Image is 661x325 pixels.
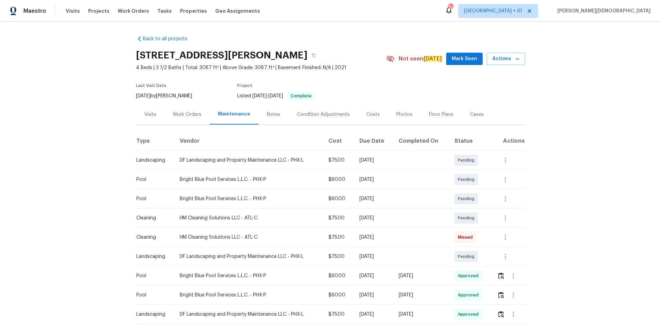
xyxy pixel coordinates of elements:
[458,195,477,202] span: Pending
[180,195,317,202] div: Bright Blue Pool Services L.L.C. - PHX-P
[180,234,317,241] div: HM Cleaning Solutions LLC - ATL-C
[136,195,169,202] div: Pool
[136,84,166,88] span: Last Visit Date
[215,8,260,14] span: Geo Assignments
[136,157,169,164] div: Landscaping
[136,92,200,100] div: by [PERSON_NAME]
[328,176,348,183] div: $60.00
[180,215,317,221] div: HM Cleaning Solutions LLC - ATL-C
[458,234,475,241] span: Missed
[396,111,412,118] div: Photos
[323,131,354,151] th: Cost
[23,8,46,14] span: Maestro
[449,131,491,151] th: Status
[359,176,388,183] div: [DATE]
[359,215,388,221] div: [DATE]
[452,55,477,63] span: Mark Seen
[366,111,380,118] div: Costs
[180,8,207,14] span: Properties
[288,94,314,98] span: Complete
[359,272,388,279] div: [DATE]
[487,53,525,65] button: Actions
[354,131,394,151] th: Due Date
[180,292,317,299] div: Bright Blue Pool Services L.L.C. - PHX-P
[88,8,109,14] span: Projects
[498,311,504,317] img: Review Icon
[180,157,317,164] div: DF Landscaping and Property Maintenance LLC - PHX-L
[297,111,350,118] div: Condition Adjustments
[136,131,174,151] th: Type
[328,234,348,241] div: $75.00
[136,215,169,221] div: Cleaning
[118,8,149,14] span: Work Orders
[136,272,169,279] div: Pool
[555,8,651,14] span: [PERSON_NAME][DEMOGRAPHIC_DATA]
[174,131,323,151] th: Vendor
[180,253,317,260] div: DF Landscaping and Property Maintenance LLC - PHX-L
[458,215,477,221] span: Pending
[136,64,386,71] span: 4 Beds | 3 1/2 Baths | Total: 3087 ft² | Above Grade: 3087 ft² | Basement Finished: N/A | 2021
[359,292,388,299] div: [DATE]
[393,131,449,151] th: Completed On
[399,55,442,62] span: Not seen
[359,253,388,260] div: [DATE]
[252,94,267,98] span: [DATE]
[497,306,505,323] button: Review Icon
[136,253,169,260] div: Landscaping
[269,94,283,98] span: [DATE]
[359,157,388,164] div: [DATE]
[267,111,280,118] div: Notes
[458,253,477,260] span: Pending
[492,55,520,63] span: Actions
[218,111,250,118] div: Maintenance
[470,111,484,118] div: Cases
[136,234,169,241] div: Cleaning
[328,195,348,202] div: $60.00
[328,292,348,299] div: $60.00
[66,8,80,14] span: Visits
[423,56,442,62] em: [DATE]
[458,176,477,183] span: Pending
[458,292,481,299] span: Approved
[252,94,283,98] span: -
[307,49,320,62] button: Copy Address
[180,176,317,183] div: Bright Blue Pool Services L.L.C. - PHX-P
[328,253,348,260] div: $75.00
[180,311,317,318] div: DF Landscaping and Property Maintenance LLC - PHX-L
[144,111,156,118] div: Visits
[498,272,504,279] img: Review Icon
[399,272,443,279] div: [DATE]
[492,131,525,151] th: Actions
[458,157,477,164] span: Pending
[429,111,453,118] div: Floor Plans
[328,311,348,318] div: $75.00
[157,9,172,13] span: Tasks
[136,292,169,299] div: Pool
[328,272,348,279] div: $60.00
[328,215,348,221] div: $75.00
[180,272,317,279] div: Bright Blue Pool Services L.L.C. - PHX-P
[448,4,453,11] div: 720
[136,35,202,42] a: Back to all projects
[359,234,388,241] div: [DATE]
[359,311,388,318] div: [DATE]
[237,84,252,88] span: Project
[136,176,169,183] div: Pool
[497,287,505,303] button: Review Icon
[446,53,483,65] button: Mark Seen
[458,311,481,318] span: Approved
[458,272,481,279] span: Approved
[237,94,315,98] span: Listed
[464,8,522,14] span: [GEOGRAPHIC_DATA] + 61
[359,195,388,202] div: [DATE]
[136,94,150,98] span: [DATE]
[498,292,504,298] img: Review Icon
[173,111,201,118] div: Work Orders
[136,311,169,318] div: Landscaping
[497,268,505,284] button: Review Icon
[136,52,307,59] h2: [STREET_ADDRESS][PERSON_NAME]
[328,157,348,164] div: $75.00
[399,311,443,318] div: [DATE]
[399,292,443,299] div: [DATE]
